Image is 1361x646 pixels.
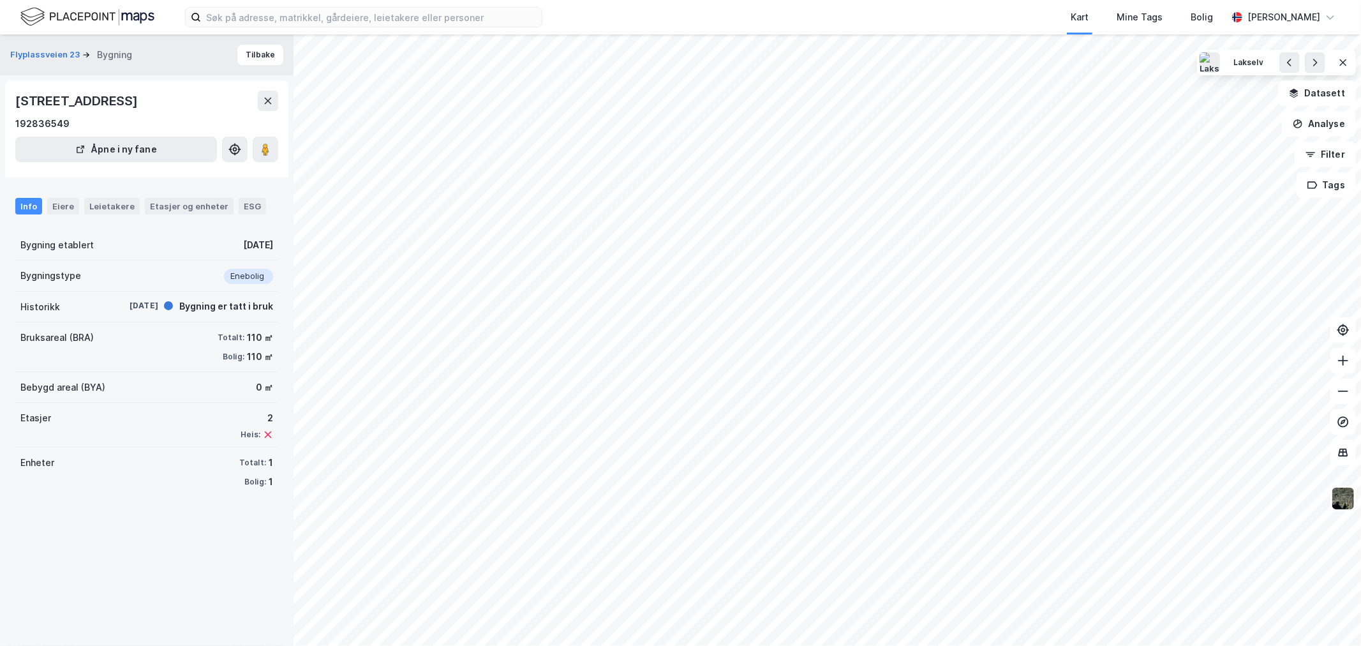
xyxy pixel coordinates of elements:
[1247,10,1320,25] div: [PERSON_NAME]
[239,458,266,468] div: Totalt:
[1117,10,1163,25] div: Mine Tags
[241,410,273,426] div: 2
[239,198,266,214] div: ESG
[20,330,94,345] div: Bruksareal (BRA)
[10,49,82,61] button: Flyplassveien 23
[20,455,54,470] div: Enheter
[15,116,70,131] div: 192836549
[20,237,94,253] div: Bygning etablert
[1225,52,1272,73] button: Lakselv
[1071,10,1089,25] div: Kart
[1297,172,1356,198] button: Tags
[1282,111,1356,137] button: Analyse
[15,91,140,111] div: [STREET_ADDRESS]
[1295,142,1356,167] button: Filter
[20,299,60,315] div: Historikk
[15,137,217,162] button: Åpne i ny fane
[1297,585,1361,646] iframe: Chat Widget
[201,8,542,27] input: Søk på adresse, matrikkel, gårdeiere, leietakere eller personer
[1191,10,1213,25] div: Bolig
[20,410,51,426] div: Etasjer
[47,198,79,214] div: Eiere
[20,6,154,28] img: logo.f888ab2527a4732fd821a326f86c7f29.svg
[107,300,158,312] div: [DATE]
[269,455,273,470] div: 1
[218,333,244,343] div: Totalt:
[1200,52,1220,73] img: Lakselv
[244,477,266,487] div: Bolig:
[97,47,132,63] div: Bygning
[1278,80,1356,106] button: Datasett
[247,349,273,364] div: 110 ㎡
[256,380,273,395] div: 0 ㎡
[15,198,42,214] div: Info
[20,380,105,395] div: Bebygd areal (BYA)
[150,200,228,212] div: Etasjer og enheter
[20,268,81,283] div: Bygningstype
[1233,57,1263,68] div: Lakselv
[269,474,273,490] div: 1
[223,352,244,362] div: Bolig:
[243,237,273,253] div: [DATE]
[84,198,140,214] div: Leietakere
[237,45,283,65] button: Tilbake
[1331,486,1355,511] img: 9k=
[1297,585,1361,646] div: Kontrollprogram for chat
[179,299,273,314] div: Bygning er tatt i bruk
[241,430,260,440] div: Heis:
[247,330,273,345] div: 110 ㎡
